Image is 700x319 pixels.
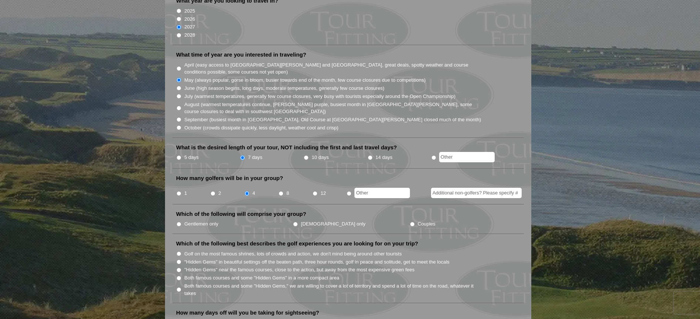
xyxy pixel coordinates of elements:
input: Other [354,188,410,198]
label: 2028 [184,31,195,39]
label: July (warmest temperatures, generally few course closures, very busy with tourists especially aro... [184,93,455,100]
label: Couples [418,220,435,228]
label: "Hidden Gems" near the famous courses, close to the action, but away from the most expensive gree... [184,266,414,274]
label: 2027 [184,23,195,31]
label: May (always popular, gorse in bloom, busier towards end of the month, few course closures due to ... [184,77,425,84]
label: 14 days [376,154,393,161]
label: 5 days [184,154,199,161]
label: October (crowds dissipate quickly, less daylight, weather cool and crisp) [184,124,339,132]
input: Additional non-golfers? Please specify # [431,188,522,198]
label: 2 [218,190,221,197]
label: Both famous courses and some "Hidden Gems," we are willing to cover a lot of territory and spend ... [184,282,482,297]
label: Golf on the most famous shrines, lots of crowds and action, we don't mind being around other tour... [184,250,402,258]
input: Other [439,152,495,162]
label: April (easy access to [GEOGRAPHIC_DATA][PERSON_NAME] and [GEOGRAPHIC_DATA], great deals, spotty w... [184,61,482,76]
label: August (warmest temperatures continue, [PERSON_NAME] purple, busiest month in [GEOGRAPHIC_DATA][P... [184,101,482,115]
label: How many golfers will be in your group? [176,174,283,182]
label: Both famous courses and some "Hidden Gems" in a more compact area [184,274,339,282]
label: June (high season begins, long days, moderate temperatures, generally few course closures) [184,85,384,92]
label: 1 [184,190,187,197]
label: Gentlemen only [184,220,218,228]
label: How many days off will you be taking for sightseeing? [176,309,319,316]
label: 12 [320,190,326,197]
label: 10 days [312,154,329,161]
label: [DEMOGRAPHIC_DATA] only [301,220,366,228]
label: September (busiest month in [GEOGRAPHIC_DATA], Old Course at [GEOGRAPHIC_DATA][PERSON_NAME] close... [184,116,481,123]
label: 4 [252,190,255,197]
label: 7 days [248,154,262,161]
label: Which of the following will comprise your group? [176,210,306,218]
label: Which of the following best describes the golf experiences you are looking for on your trip? [176,240,418,247]
label: 2025 [184,7,195,15]
label: What is the desired length of your tour, NOT including the first and last travel days? [176,144,397,151]
label: "Hidden Gems" in beautiful settings off the beaten path, three hour rounds, golf in peace and sol... [184,258,450,266]
label: 2026 [184,16,195,23]
label: 8 [286,190,289,197]
label: What time of year are you interested in traveling? [176,51,306,58]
